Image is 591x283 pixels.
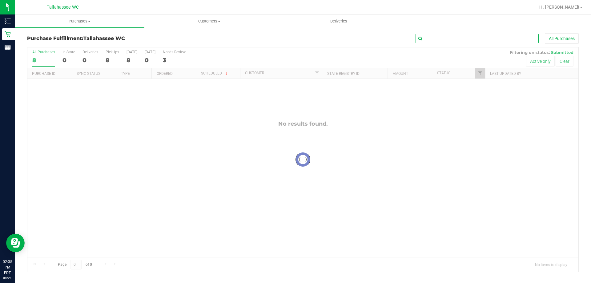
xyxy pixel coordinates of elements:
[15,18,144,24] span: Purchases
[6,234,25,252] iframe: Resource center
[15,15,144,28] a: Purchases
[539,5,579,10] span: Hi, [PERSON_NAME]!
[545,33,579,44] button: All Purchases
[322,18,356,24] span: Deliveries
[27,36,211,41] h3: Purchase Fulfillment:
[5,31,11,37] inline-svg: Retail
[416,34,539,43] input: Search Purchase ID, Original ID, State Registry ID or Customer Name...
[3,276,12,280] p: 08/21
[83,35,125,41] span: Tallahassee WC
[3,259,12,276] p: 02:35 PM EDT
[47,5,79,10] span: Tallahassee WC
[5,18,11,24] inline-svg: Inventory
[145,18,274,24] span: Customers
[274,15,404,28] a: Deliveries
[144,15,274,28] a: Customers
[5,44,11,51] inline-svg: Reports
